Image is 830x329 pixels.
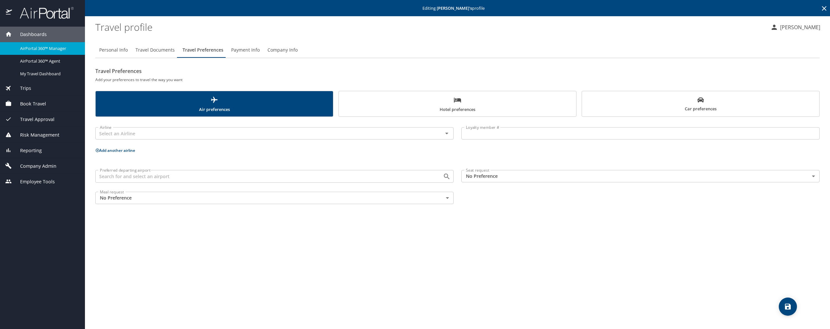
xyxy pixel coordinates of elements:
[343,96,572,113] span: Hotel preferences
[95,148,135,153] button: Add another airline
[20,45,77,52] span: AirPortal 360™ Manager
[12,178,55,185] span: Employee Tools
[20,58,77,64] span: AirPortal 360™ Agent
[586,97,815,113] span: Car preferences
[20,71,77,77] span: My Travel Dashboard
[231,46,260,54] span: Payment Info
[442,172,451,181] button: Open
[87,6,828,10] p: Editing profile
[95,17,765,37] h1: Travel profile
[12,31,47,38] span: Dashboards
[778,23,820,31] p: [PERSON_NAME]
[183,46,223,54] span: Travel Preferences
[95,42,820,58] div: Profile
[97,129,433,138] input: Select an Airline
[768,21,823,33] button: [PERSON_NAME]
[97,172,433,180] input: Search for and select an airport
[442,129,451,138] button: Open
[12,131,59,139] span: Risk Management
[461,170,820,182] div: No Preference
[12,116,54,123] span: Travel Approval
[12,85,31,92] span: Trips
[100,96,329,113] span: Air preferences
[136,46,175,54] span: Travel Documents
[779,298,797,316] button: save
[95,91,820,117] div: scrollable force tabs example
[12,100,46,107] span: Book Travel
[437,5,472,11] strong: [PERSON_NAME] 's
[95,76,820,83] h6: Add your preferences to travel the way you want
[13,6,74,19] img: airportal-logo.png
[12,147,42,154] span: Reporting
[95,66,820,76] h2: Travel Preferences
[6,6,13,19] img: icon-airportal.png
[12,163,56,170] span: Company Admin
[267,46,298,54] span: Company Info
[99,46,128,54] span: Personal Info
[95,192,454,204] div: No Preference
